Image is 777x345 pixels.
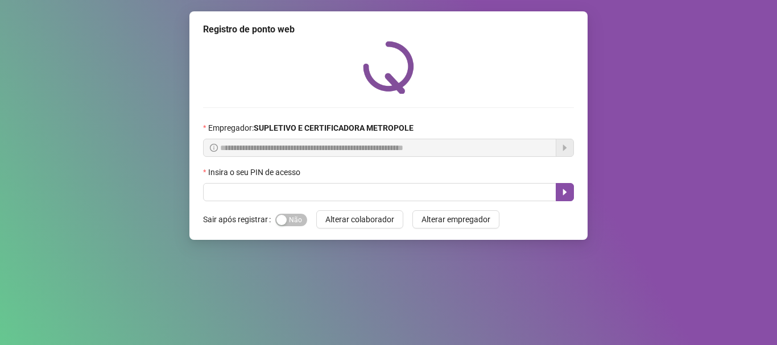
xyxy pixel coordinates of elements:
[421,213,490,226] span: Alterar empregador
[316,210,403,228] button: Alterar colaborador
[208,122,414,134] span: Empregador :
[560,188,569,197] span: caret-right
[203,210,275,228] label: Sair após registrar
[325,213,394,226] span: Alterar colaborador
[203,166,308,178] label: Insira o seu PIN de acesso
[210,144,218,152] span: info-circle
[203,23,574,36] div: Registro de ponto web
[363,41,414,94] img: QRPoint
[254,123,414,132] strong: SUPLETIVO E CERTIFICADORA METROPOLE
[412,210,499,228] button: Alterar empregador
